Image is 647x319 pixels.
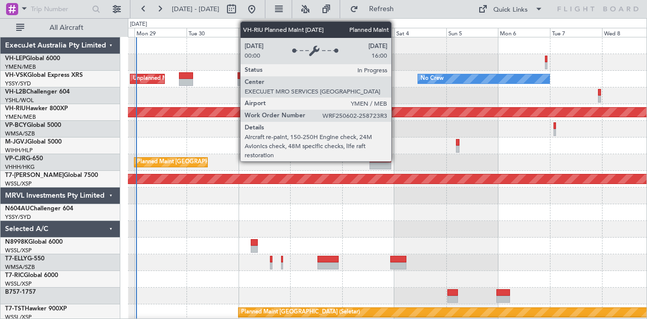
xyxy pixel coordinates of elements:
button: Refresh [345,1,406,17]
a: WIHH/HLP [5,147,33,154]
a: B757-1757 [5,289,36,295]
span: VP-CJR [5,156,26,162]
div: Mon 29 [134,28,187,37]
div: No Crew [421,71,444,86]
span: M-JGVJ [5,139,27,145]
button: Quick Links [473,1,548,17]
a: T7-ELLYG-550 [5,256,44,262]
span: VH-LEP [5,56,26,62]
span: VH-VSK [5,72,27,78]
div: Sun 5 [446,28,498,37]
span: VP-BCY [5,122,27,128]
a: YSSY/SYD [5,80,31,87]
div: Tue 30 [187,28,239,37]
a: VHHH/HKG [5,163,35,171]
span: T7-RIC [5,272,24,279]
a: VH-L2BChallenger 604 [5,89,70,95]
span: All Aircraft [26,24,107,31]
span: [DATE] - [DATE] [172,5,219,14]
div: Tue 7 [550,28,602,37]
span: T7-[PERSON_NAME] [5,172,64,178]
span: B757-1 [5,289,25,295]
input: Trip Number [31,2,89,17]
div: [DATE] [130,20,147,29]
span: T7-ELLY [5,256,27,262]
a: N8998KGlobal 6000 [5,239,63,245]
a: VP-CJRG-650 [5,156,43,162]
a: T7-RICGlobal 6000 [5,272,58,279]
a: VH-RIUHawker 800XP [5,106,68,112]
div: Planned Maint [GEOGRAPHIC_DATA] ([GEOGRAPHIC_DATA] Intl) [137,155,306,170]
a: YMEN/MEB [5,113,36,121]
a: WSSL/XSP [5,180,32,188]
div: Mon 6 [498,28,550,37]
a: VH-LEPGlobal 6000 [5,56,60,62]
a: M-JGVJGlobal 5000 [5,139,62,145]
span: VH-RIU [5,106,26,112]
a: YSSY/SYD [5,213,31,221]
span: Refresh [360,6,403,13]
a: T7-TSTHawker 900XP [5,306,67,312]
div: Wed 1 [239,28,291,37]
a: VH-VSKGlobal Express XRS [5,72,83,78]
div: Thu 2 [290,28,342,37]
a: YMEN/MEB [5,63,36,71]
a: N604AUChallenger 604 [5,206,73,212]
a: WSSL/XSP [5,280,32,288]
a: WSSL/XSP [5,247,32,254]
a: WMSA/SZB [5,130,35,138]
a: WMSA/SZB [5,263,35,271]
span: VH-L2B [5,89,26,95]
div: Unplanned Maint Sydney ([PERSON_NAME] Intl) [133,71,257,86]
div: Sat 4 [394,28,446,37]
a: T7-[PERSON_NAME]Global 7500 [5,172,98,178]
div: Quick Links [493,5,528,15]
button: All Aircraft [11,20,110,36]
span: T7-TST [5,306,25,312]
div: Fri 3 [342,28,394,37]
span: N8998K [5,239,28,245]
a: YSHL/WOL [5,97,34,104]
a: VP-BCYGlobal 5000 [5,122,61,128]
span: N604AU [5,206,30,212]
div: [DATE] [240,20,257,29]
